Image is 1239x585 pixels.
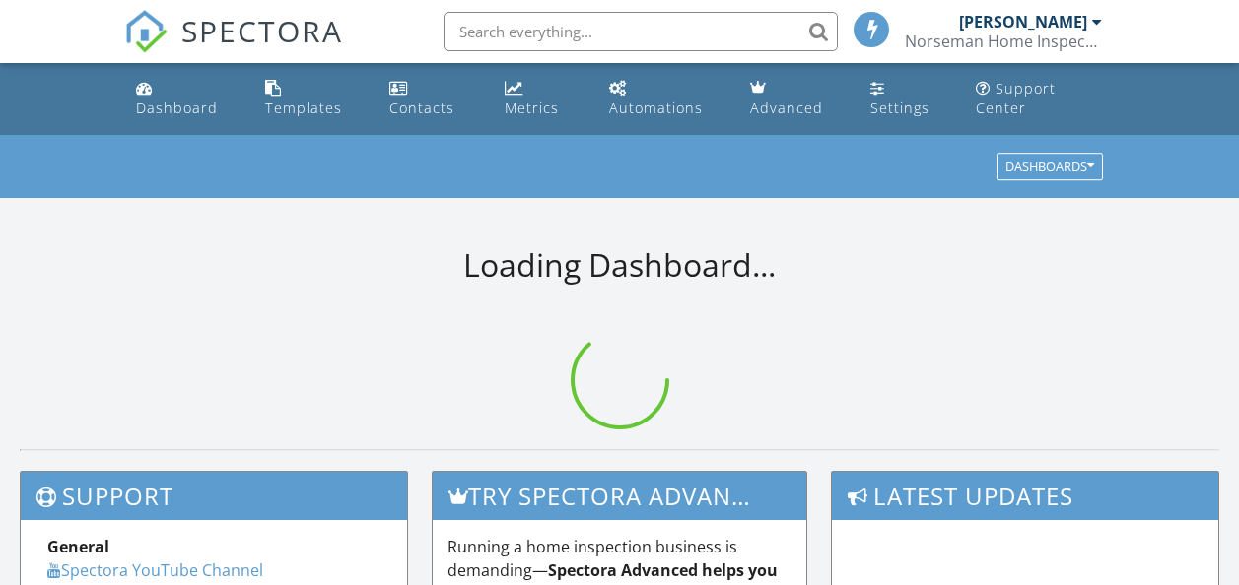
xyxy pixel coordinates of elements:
div: Templates [265,98,342,117]
strong: General [47,536,109,557]
a: Support Center [968,71,1111,127]
div: [PERSON_NAME] [959,12,1087,32]
div: Automations [609,98,703,117]
a: Spectora YouTube Channel [47,559,263,581]
a: Advanced [742,71,846,127]
a: Dashboard [128,71,241,127]
div: Dashboards [1005,161,1094,174]
a: Metrics [497,71,585,127]
h3: Try spectora advanced [DATE] [433,472,807,520]
a: Contacts [381,71,481,127]
div: Dashboard [136,98,218,117]
a: SPECTORA [124,27,343,68]
div: Advanced [750,98,823,117]
div: Support Center [976,79,1056,117]
h3: Latest Updates [832,472,1218,520]
a: Automations (Basic) [601,71,726,127]
div: Contacts [389,98,454,117]
input: Search everything... [444,12,838,51]
img: The Best Home Inspection Software - Spectora [124,10,168,53]
div: Norseman Home Inspections LLC [905,32,1102,51]
span: SPECTORA [181,10,343,51]
div: Settings [870,98,929,117]
h3: Support [21,472,407,520]
button: Dashboards [997,154,1103,181]
div: Metrics [505,98,559,117]
a: Templates [257,71,366,127]
a: Settings [862,71,952,127]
